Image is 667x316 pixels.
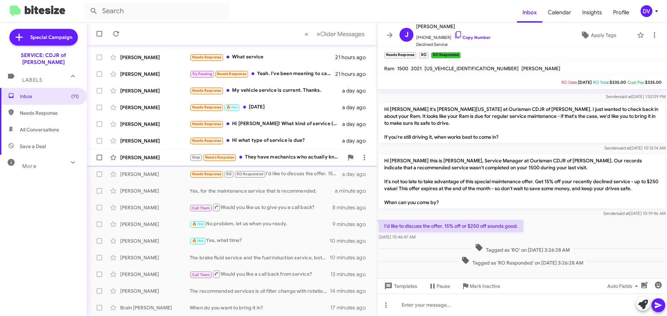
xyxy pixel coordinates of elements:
span: Templates [383,280,417,292]
span: [DATE] [578,80,592,85]
div: [PERSON_NAME] [120,271,190,278]
div: 10 minutes ago [330,254,371,261]
div: I'd like to discuss the offer. 15% off or $250 off sounds good. [190,170,342,178]
p: I'd like to discuss the offer. 15% off or $250 off sounds good. [379,220,524,232]
div: 13 minutes ago [330,271,371,278]
span: 🔥 Hot [226,105,238,110]
span: Mark Inactive [470,280,500,292]
span: [PERSON_NAME] [416,22,491,31]
div: [PERSON_NAME] [120,104,190,111]
div: [PERSON_NAME] [120,237,190,244]
span: $335.00 [645,80,661,85]
span: [US_VEHICLE_IDENTIFICATION_NUMBER] [425,65,519,72]
span: Pause [437,280,450,292]
span: Apply Tags [591,29,616,41]
span: Needs Response [192,88,222,93]
span: Sender [DATE] 10:12:14 AM [604,145,666,151]
span: 🔥 Hot [192,222,204,226]
div: [PERSON_NAME] [120,254,190,261]
span: 1500 [397,65,408,72]
div: a day ago [342,87,371,94]
input: Search [84,3,230,19]
span: Tagged as 'RO Responded' on [DATE] 3:26:28 AM [459,256,586,266]
span: Needs Response [192,122,222,126]
a: Calendar [542,2,577,23]
div: Hi [PERSON_NAME]! What kind of service (price and how long)? The electrical issues that stumped u... [190,120,342,128]
div: No problem, let us when you ready. [190,220,332,228]
div: [PERSON_NAME] [120,121,190,128]
span: More [22,163,36,169]
span: Auto Fields [607,280,641,292]
button: DV [635,5,659,17]
span: « [305,30,308,38]
span: Inbox [517,2,542,23]
button: Templates [377,280,423,292]
button: Apply Tags [562,29,634,41]
div: DV [641,5,652,17]
span: Needs Response [205,155,234,160]
span: Sender [DATE] 10:19:46 AM [603,211,666,216]
div: 8 minutes ago [332,204,371,211]
div: [PERSON_NAME] [120,137,190,144]
span: Needs Response [217,72,246,76]
span: Needs Response [192,55,222,59]
span: [PERSON_NAME] [521,65,560,72]
small: Needs Response [384,52,416,58]
div: My vehicle service is current. Thanks. [190,87,342,95]
nav: Page navigation example [301,27,369,41]
div: a day ago [342,104,371,111]
span: Declined Service [416,41,491,48]
button: Auto Fields [602,280,646,292]
button: Next [312,27,369,41]
div: Yes, for the maintenance service that is recommended. [190,187,335,194]
small: RO Responded [431,52,461,58]
div: a day ago [342,137,371,144]
span: Cust Pay: [627,80,645,85]
a: Insights [577,2,608,23]
button: Pause [423,280,456,292]
div: [DATE] [190,103,342,111]
span: (11) [71,93,79,100]
div: 17 minutes ago [330,304,371,311]
div: [PERSON_NAME] [120,71,190,78]
span: RO [226,172,232,176]
button: Previous [300,27,313,41]
div: 14 minutes ago [330,287,371,294]
span: 🔥 Hot [192,238,204,243]
span: $335.00 [610,80,626,85]
span: said at [617,211,629,216]
div: The brake fluid service and the fuel induction service, both services are due at 30k. The brake f... [190,254,330,261]
span: Older Messages [320,30,364,38]
span: Inbox [20,93,79,100]
span: » [316,30,320,38]
div: What service [190,53,335,61]
div: [PERSON_NAME] [120,171,190,178]
a: Special Campaign [9,29,78,46]
span: Needs Response [20,110,79,116]
div: Hi what type of service is due? [190,137,342,145]
span: said at [619,94,632,99]
div: a minute ago [335,187,371,194]
span: Try Pausing [192,72,212,76]
div: 9 minutes ago [332,221,371,228]
small: RO [419,52,428,58]
button: Mark Inactive [456,280,506,292]
div: a day ago [342,121,371,128]
span: [PHONE_NUMBER] [416,31,491,41]
span: Save a Deal [20,143,46,150]
div: [PERSON_NAME] [120,187,190,194]
span: Needs Response [192,105,222,110]
div: [PERSON_NAME] [120,287,190,294]
span: All Conversations [20,126,59,133]
span: J [405,29,409,40]
div: Yes, what time? [190,237,330,245]
div: When do you want to bring it in? [190,304,330,311]
span: Labels [22,77,42,83]
div: They have mechanics who actually know how to fix things and don't charge people thousands of doll... [190,153,344,161]
span: RO Responded [237,172,263,176]
div: Would you like us to give you a call back? [190,203,332,212]
a: Profile [608,2,635,23]
span: [DATE] 10:46:47 AM [379,234,415,240]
